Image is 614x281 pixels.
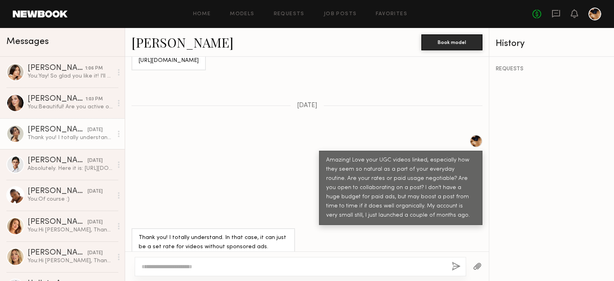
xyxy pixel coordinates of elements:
a: Requests [274,12,305,17]
div: [DATE] [88,157,103,165]
div: [DATE] [88,188,103,195]
div: You: Beautiful! Are you active on Instagram? Here's the UGC brief. [28,103,113,111]
span: Messages [6,37,49,46]
div: REQUESTS [496,66,608,72]
a: Models [230,12,254,17]
div: [DATE] [88,219,103,226]
div: 1:06 PM [85,65,103,72]
div: You: Hi [PERSON_NAME], Thanks for getting back to me. My budget is $150/reel plus complimentary p... [28,257,113,265]
div: [URL][DOMAIN_NAME] [139,56,199,66]
a: Favorites [376,12,407,17]
a: Home [193,12,211,17]
div: Amazing! Love your UGC videos linked, especially how they seem so natural as a part of your every... [326,156,475,220]
div: [PERSON_NAME] [28,126,88,134]
a: Job Posts [324,12,357,17]
div: History [496,39,608,48]
a: [PERSON_NAME] [132,34,233,51]
div: [PERSON_NAME] [28,64,85,72]
div: [DATE] [88,249,103,257]
span: [DATE] [297,102,317,109]
div: [PERSON_NAME] [28,95,86,103]
div: Absolutely. Here it is: [URL][DOMAIN_NAME] [28,165,113,172]
div: [DATE] [88,126,103,134]
div: Thank you! I totally understand. In that case, it can just be a set rate for videos without spons... [28,134,113,141]
div: You: Of course :) [28,195,113,203]
div: [PERSON_NAME] [28,218,88,226]
a: Book model [421,38,482,45]
div: [PERSON_NAME] [28,249,88,257]
div: You: Yay! So glad you like it! I'll email Newbook now. [28,72,113,80]
div: You: Hi [PERSON_NAME], Thanks for getting back to me. My budget is $150/reel plus complimentary p... [28,226,113,234]
button: Book model [421,34,482,50]
div: Thank you! I totally understand. In that case, it can just be a set rate for videos without spons... [139,233,288,252]
div: 1:03 PM [86,96,103,103]
div: [PERSON_NAME] [28,157,88,165]
div: [PERSON_NAME] [28,187,88,195]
